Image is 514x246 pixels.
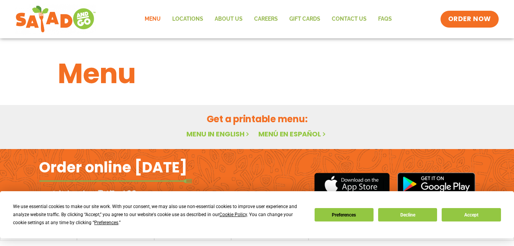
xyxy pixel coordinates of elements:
[326,10,372,28] a: Contact Us
[378,208,437,221] button: Decline
[39,158,187,177] h2: Order online [DATE]
[397,172,475,195] img: google_play
[58,53,457,94] h1: Menu
[39,179,192,183] img: fork
[284,10,326,28] a: GIFT CARDS
[166,10,209,28] a: Locations
[314,172,390,197] img: appstore
[39,189,137,210] h2: Download the app
[58,112,457,126] h2: Get a printable menu:
[13,203,305,227] div: We use essential cookies to make our site work. With your consent, we may also use non-essential ...
[448,15,491,24] span: ORDER NOW
[186,129,251,139] a: Menu in English
[139,10,398,28] nav: Menu
[94,220,118,225] span: Preferences
[315,208,374,221] button: Preferences
[441,11,499,28] a: ORDER NOW
[372,10,398,28] a: FAQs
[15,4,96,34] img: new-SAG-logo-768×292
[442,208,501,221] button: Accept
[258,129,327,139] a: Menú en español
[219,212,247,217] span: Cookie Policy
[209,10,248,28] a: About Us
[139,10,166,28] a: Menu
[248,10,284,28] a: Careers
